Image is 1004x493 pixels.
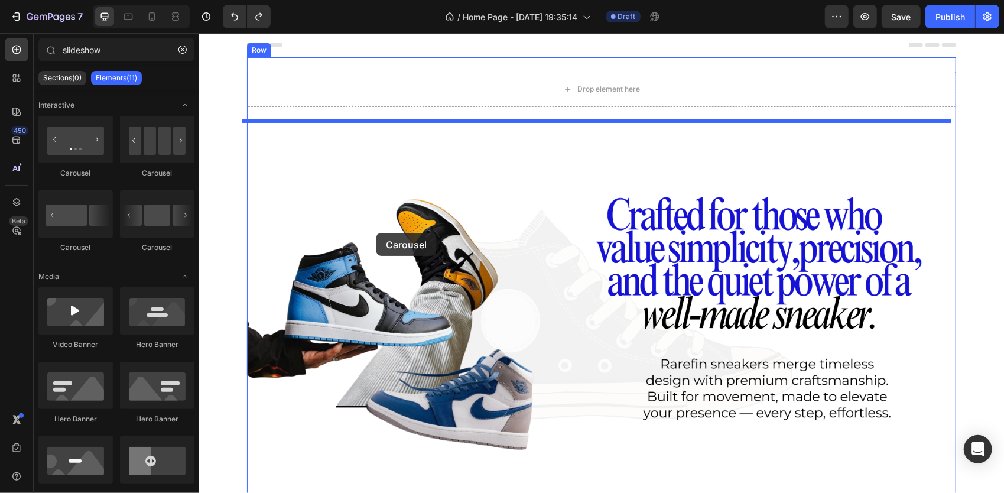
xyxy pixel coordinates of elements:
[223,5,271,28] div: Undo/Redo
[38,38,194,61] input: Search Sections & Elements
[38,271,59,282] span: Media
[11,126,28,135] div: 450
[38,168,113,179] div: Carousel
[463,11,578,23] span: Home Page - [DATE] 19:35:14
[120,414,194,424] div: Hero Banner
[176,267,194,286] span: Toggle open
[935,11,965,23] div: Publish
[964,435,992,463] div: Open Intercom Messenger
[120,339,194,350] div: Hero Banner
[38,100,74,111] span: Interactive
[77,9,83,24] p: 7
[38,414,113,424] div: Hero Banner
[458,11,461,23] span: /
[120,168,194,179] div: Carousel
[618,11,636,22] span: Draft
[5,5,88,28] button: 7
[43,73,82,83] p: Sections(0)
[96,73,137,83] p: Elements(11)
[176,96,194,115] span: Toggle open
[882,5,921,28] button: Save
[9,216,28,226] div: Beta
[892,12,911,22] span: Save
[38,339,113,350] div: Video Banner
[38,242,113,253] div: Carousel
[199,33,1004,493] iframe: Design area
[120,242,194,253] div: Carousel
[925,5,975,28] button: Publish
